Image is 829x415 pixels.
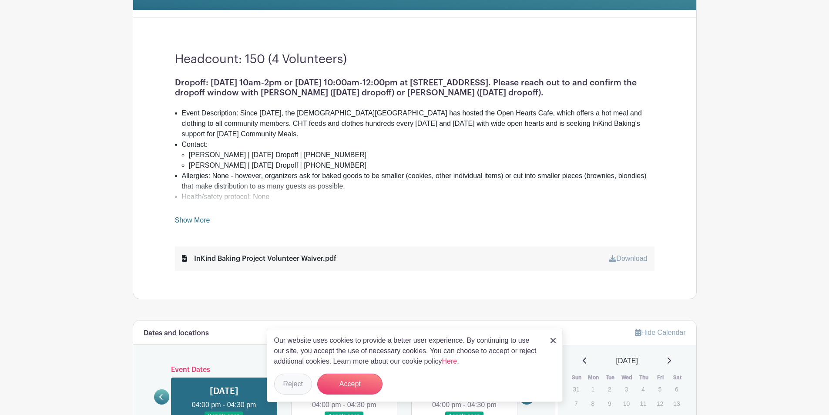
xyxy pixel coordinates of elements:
[653,382,667,396] p: 5
[619,397,634,410] p: 10
[635,329,685,336] a: Hide Calendar
[636,382,650,396] p: 4
[569,397,583,410] p: 7
[669,373,686,382] th: Sat
[182,171,654,192] li: Allergies: None - however, organizers ask for baked goods to be smaller (cookies, other individua...
[619,373,636,382] th: Wed
[616,356,638,366] span: [DATE]
[550,338,556,343] img: close_button-5f87c8562297e5c2d7936805f587ecaba9071eb48480494691a3f1689db116b3.svg
[669,382,684,396] p: 6
[609,255,647,262] a: Download
[653,397,667,410] p: 12
[442,358,457,365] a: Here
[585,373,602,382] th: Mon
[602,373,619,382] th: Tue
[169,366,520,374] h6: Event Dates
[175,78,654,98] h1: Dropoff: [DATE] 10am-2pm or [DATE] 10:00am-12:00pm at [STREET_ADDRESS]. Please reach out to and c...
[602,382,617,396] p: 2
[182,253,336,264] div: InKind Baking Project Volunteer Waiver.pdf
[636,397,650,410] p: 11
[182,192,654,202] li: Health/safety protocol: None
[144,329,209,337] h6: Dates and locations
[189,160,654,171] li: [PERSON_NAME] | [DATE] Dropoff | [PHONE_NUMBER]
[189,150,654,160] li: [PERSON_NAME] | [DATE] Dropoff | [PHONE_NUMBER]
[602,397,617,410] p: 9
[175,52,654,67] h3: Headcount: 150 (4 Volunteers)
[586,397,600,410] p: 8
[652,373,669,382] th: Fri
[274,335,541,367] p: Our website uses cookies to provide a better user experience. By continuing to use our site, you ...
[182,139,654,171] li: Contact:
[568,373,585,382] th: Sun
[569,382,583,396] p: 31
[586,382,600,396] p: 1
[669,397,684,410] p: 13
[619,382,634,396] p: 3
[175,216,210,227] a: Show More
[317,374,383,395] button: Accept
[274,374,312,395] button: Reject
[182,108,654,139] li: Event Description: Since [DATE], the [DEMOGRAPHIC_DATA][GEOGRAPHIC_DATA] has hosted the Open Hear...
[635,373,652,382] th: Thu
